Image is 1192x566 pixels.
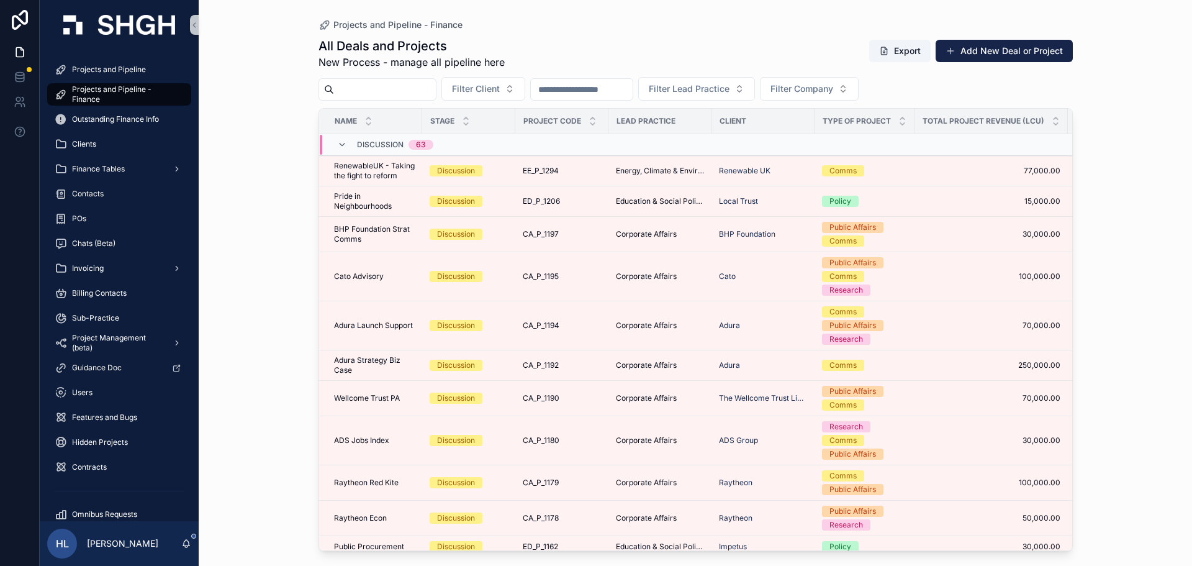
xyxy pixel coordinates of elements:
span: Hidden Projects [72,437,128,447]
span: Project Code [523,116,581,126]
a: 100,000.00 [922,478,1060,488]
span: Wellcome Trust PA [334,393,400,403]
span: 70,000.00 [922,321,1060,331]
span: Discussion [357,140,404,150]
div: Public Affairs [829,386,876,397]
span: Omnibus Requests [72,509,137,519]
span: Raytheon Red Kite [334,478,399,488]
a: Local Trust [719,196,758,206]
span: Impetus [719,542,747,552]
a: Policy [822,196,907,207]
span: Filter Client [452,83,500,95]
a: Education & Social Policy [616,196,704,206]
div: Discussion [437,393,475,404]
div: Discussion [437,271,475,282]
a: ADS Jobs Index [334,436,415,445]
a: ResearchCommsPublic Affairs [822,421,907,460]
span: Clients [72,139,96,149]
span: Education & Social Policy [616,542,704,552]
div: Comms [829,435,857,446]
div: Policy [829,196,851,207]
span: Contracts [72,462,107,472]
span: Energy, Climate & Environment [616,166,704,176]
a: Public AffairsCommsResearch [822,257,907,296]
span: Contacts [72,189,104,199]
span: Total Project Revenue (LCU) [923,116,1044,126]
span: Corporate Affairs [616,272,677,281]
a: Adura [719,321,807,331]
a: The Wellcome Trust Limited [719,393,807,403]
span: Corporate Affairs [616,478,677,488]
a: Wellcome Trust PA [334,393,415,403]
a: Comms [822,165,907,176]
a: Features and Bugs [47,406,191,429]
div: Comms [829,399,857,411]
span: Corporate Affairs [616,393,677,403]
a: Contracts [47,456,191,478]
a: Discussion [430,271,508,282]
a: Cato Advisory [334,272,415,281]
a: Adura [719,360,740,370]
span: Projects and Pipeline [72,65,146,75]
a: Finance Tables [47,158,191,180]
a: CommsPublic Affairs [822,470,907,495]
span: Corporate Affairs [616,321,677,331]
span: Adura Launch Support [334,321,413,331]
a: Public AffairsComms [822,386,907,411]
a: Corporate Affairs [616,393,704,403]
span: RenewableUK - Taking the fight to reform [334,161,415,181]
span: 100,000.00 [922,272,1060,281]
a: Contacts [47,183,191,205]
a: Raytheon [719,478,752,488]
a: Raytheon [719,513,752,523]
a: BHP Foundation [719,229,775,239]
span: Adura [719,321,740,331]
button: Export [869,40,931,62]
span: Corporate Affairs [616,513,677,523]
div: 63 [416,140,426,150]
span: Cato [719,272,736,281]
button: Add New Deal or Project [936,40,1073,62]
div: Comms [829,271,857,282]
a: Adura [719,360,807,370]
a: Discussion [430,196,508,207]
a: ED_P_1206 [523,196,601,206]
a: Corporate Affairs [616,272,704,281]
div: Comms [829,360,857,371]
a: Billing Contacts [47,282,191,304]
a: Discussion [430,229,508,240]
div: Comms [829,306,857,317]
div: Public Affairs [829,506,876,517]
span: Finance Tables [72,164,125,174]
span: Billing Contacts [72,288,127,298]
div: Public Affairs [829,257,876,268]
span: Guidance Doc [72,363,122,373]
a: Public Procurement [334,542,415,552]
a: CA_P_1190 [523,393,601,403]
a: 15,000.00 [922,196,1060,206]
span: Client [720,116,746,126]
div: Discussion [437,513,475,524]
span: 250,000.00 [922,360,1060,370]
a: CA_P_1179 [523,478,601,488]
span: Invoicing [72,263,104,273]
a: Public AffairsComms [822,222,907,247]
span: CA_P_1178 [523,513,559,523]
div: Discussion [437,320,475,331]
a: 30,000.00 [922,229,1060,239]
span: CA_P_1180 [523,436,559,445]
a: Projects and Pipeline - Finance [47,83,191,106]
a: Corporate Affairs [616,360,704,370]
span: Stage [430,116,454,126]
a: BHP Foundation Strat Comms [334,224,415,244]
div: Comms [829,235,857,247]
p: [PERSON_NAME] [87,537,158,550]
a: ADS Group [719,436,807,445]
span: Outstanding Finance Info [72,114,159,124]
div: Discussion [437,477,475,488]
span: ADS Jobs Index [334,436,389,445]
